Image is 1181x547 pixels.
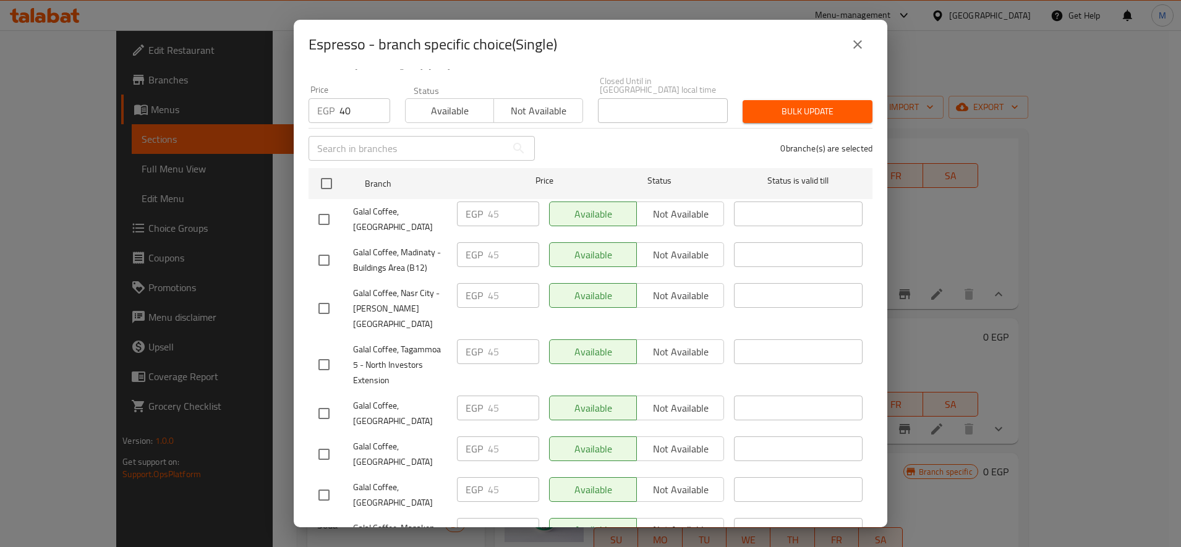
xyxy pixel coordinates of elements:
span: Bulk update [753,104,863,119]
span: Galal Coffee, [GEOGRAPHIC_DATA] [353,439,447,470]
button: Available [405,98,494,123]
input: Please enter price [488,242,539,267]
span: Branch [365,176,493,192]
span: Galal Coffee, [GEOGRAPHIC_DATA] [353,204,447,235]
p: EGP [466,344,483,359]
p: EGP [466,523,483,538]
input: Please enter price [488,339,539,364]
button: close [843,30,872,59]
input: Please enter price [488,283,539,308]
p: EGP [466,401,483,415]
span: Status is valid till [734,173,863,189]
p: EGP [317,103,335,118]
p: EGP [466,206,483,221]
input: Please enter price [339,98,390,123]
span: Price [503,173,586,189]
p: EGP [466,482,483,497]
span: Galal Coffee, [GEOGRAPHIC_DATA] [353,480,447,511]
p: EGP [466,247,483,262]
span: Galal Coffee, Tagammoa 5 - North Investors Extension [353,342,447,388]
p: EGP [466,288,483,303]
input: Please enter price [488,436,539,461]
p: EGP [466,441,483,456]
span: Available [411,102,489,120]
input: Please enter price [488,396,539,420]
button: Not available [493,98,582,123]
button: Bulk update [743,100,872,123]
p: Current time in [GEOGRAPHIC_DATA] is [DATE] 2:01:22 PM [309,61,872,72]
h2: Espresso - branch specific choice(Single) [309,35,557,54]
input: Please enter price [488,518,539,543]
span: Galal Coffee, Nasr City - [PERSON_NAME][GEOGRAPHIC_DATA] [353,286,447,332]
input: Search in branches [309,136,506,161]
span: Galal Coffee, Madinaty - Buildings Area (B12) [353,245,447,276]
span: Galal Coffee, [GEOGRAPHIC_DATA] [353,398,447,429]
span: Status [595,173,724,189]
input: Please enter price [488,201,539,226]
span: Not available [499,102,578,120]
p: 0 branche(s) are selected [780,142,872,155]
input: Please enter price [488,477,539,502]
